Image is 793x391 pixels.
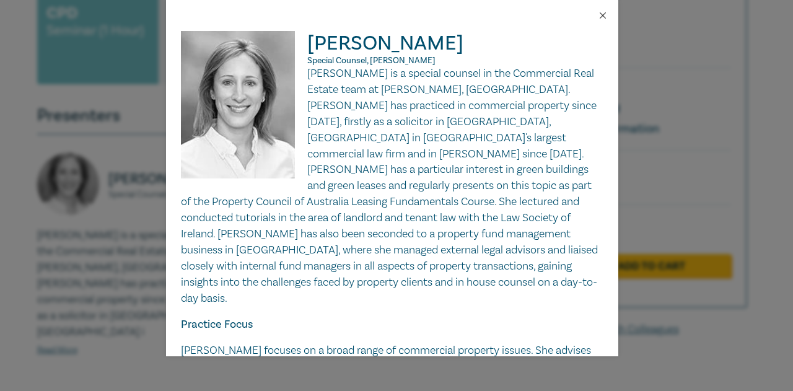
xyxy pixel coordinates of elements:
strong: Practice Focus [181,317,253,332]
p: [PERSON_NAME] is a special counsel in the Commercial Real Estate team at [PERSON_NAME], [GEOGRAPH... [181,66,603,307]
h2: [PERSON_NAME] [181,31,603,66]
button: Close [597,10,608,21]
img: Emilie Fary [181,31,308,191]
span: Special Counsel, [PERSON_NAME] [307,55,436,66]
